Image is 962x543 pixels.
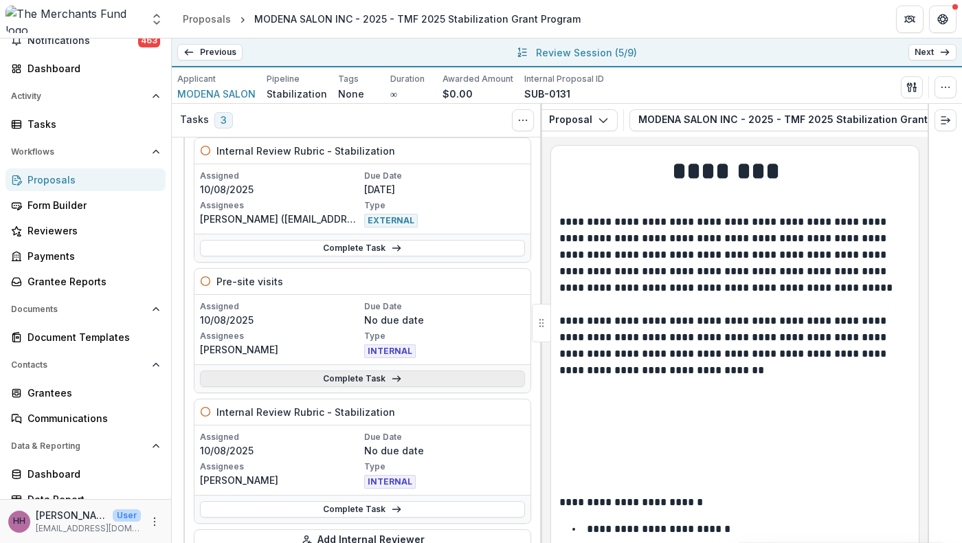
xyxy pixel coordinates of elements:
span: 3 [214,112,233,129]
span: 463 [138,34,160,47]
p: No due date [364,443,526,458]
span: Workflows [11,147,146,157]
p: Type [364,199,526,212]
div: Grantees [27,386,155,400]
p: User [113,509,141,522]
p: 10/08/2025 [200,182,361,197]
div: Payments [27,249,155,263]
p: [PERSON_NAME] [200,473,361,487]
a: Dashboard [5,463,166,485]
button: Open Workflows [5,141,166,163]
div: Data Report [27,492,155,507]
div: Form Builder [27,198,155,212]
div: Helen Horstmann-Allen [13,517,25,526]
p: Due Date [364,300,526,313]
div: Grantee Reports [27,274,155,289]
p: 10/08/2025 [200,443,361,458]
p: [PERSON_NAME] [200,342,361,357]
button: Notifications463 [5,30,166,52]
div: Document Templates [27,330,155,344]
h3: Tasks [180,114,209,126]
a: Data Report [5,488,166,511]
button: Toggle View Cancelled Tasks [512,109,534,131]
div: Dashboard [27,61,155,76]
button: Open Data & Reporting [5,435,166,457]
a: Next [908,44,957,60]
p: ∞ [390,87,397,101]
p: Review Session ( 5/9 ) [536,45,637,60]
a: Grantee Reports [5,270,166,293]
p: No due date [364,313,526,327]
p: Assignees [200,330,361,342]
span: INTERNAL [364,475,416,489]
h5: Internal Review Rubric - Stabilization [216,405,395,419]
p: Type [364,461,526,473]
p: Assignees [200,199,361,212]
p: Assigned [200,170,361,182]
span: Activity [11,91,146,101]
span: Data & Reporting [11,441,146,451]
p: Duration [390,73,425,85]
p: [EMAIL_ADDRESS][DOMAIN_NAME] [36,522,141,535]
div: Reviewers [27,223,155,238]
p: Assignees [200,461,361,473]
p: Internal Proposal ID [524,73,604,85]
span: Documents [11,304,146,314]
img: The Merchants Fund logo [5,5,142,33]
div: Dashboard [27,467,155,481]
a: Communications [5,407,166,430]
button: All submissions [514,44,530,60]
a: Complete Task [200,240,525,256]
a: Complete Task [200,370,525,387]
button: Open Contacts [5,354,166,376]
a: Payments [5,245,166,267]
a: Tasks [5,113,166,135]
button: Partners [896,5,924,33]
button: Proposal [524,109,618,131]
div: Tasks [27,117,155,131]
p: [PERSON_NAME] ([EMAIL_ADDRESS][DOMAIN_NAME]) [200,212,361,226]
p: [DATE] [364,182,526,197]
button: Open Activity [5,85,166,107]
button: Open Documents [5,298,166,320]
p: $0.00 [443,87,473,101]
p: SUB-0131 [524,87,570,101]
h5: Internal Review Rubric - Stabilization [216,144,395,158]
p: [PERSON_NAME] [36,508,107,522]
p: Due Date [364,431,526,443]
div: Proposals [27,173,155,187]
div: MODENA SALON INC - 2025 - TMF 2025 Stabilization Grant Program [254,12,581,26]
span: EXTERNAL [364,214,418,228]
span: INTERNAL [364,344,416,358]
a: Proposals [5,168,166,191]
p: Awarded Amount [443,73,513,85]
a: MODENA SALON [177,87,256,101]
div: Proposals [183,12,231,26]
a: Form Builder [5,194,166,217]
a: Reviewers [5,219,166,242]
nav: breadcrumb [177,9,586,29]
p: Assigned [200,431,361,443]
p: Stabilization [267,87,327,101]
p: Pipeline [267,73,300,85]
p: 10/08/2025 [200,313,361,327]
p: Type [364,330,526,342]
a: Proposals [177,9,236,29]
div: Communications [27,411,155,425]
p: None [338,87,364,101]
span: Contacts [11,360,146,370]
a: Document Templates [5,326,166,348]
button: Open entity switcher [147,5,166,33]
button: More [146,513,163,530]
button: Expand right [935,109,957,131]
h5: Pre-site visits [216,274,283,289]
p: Applicant [177,73,216,85]
p: Assigned [200,300,361,313]
p: Tags [338,73,359,85]
a: Previous [177,44,243,60]
p: Due Date [364,170,526,182]
a: Dashboard [5,57,166,80]
button: Get Help [929,5,957,33]
a: Grantees [5,381,166,404]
